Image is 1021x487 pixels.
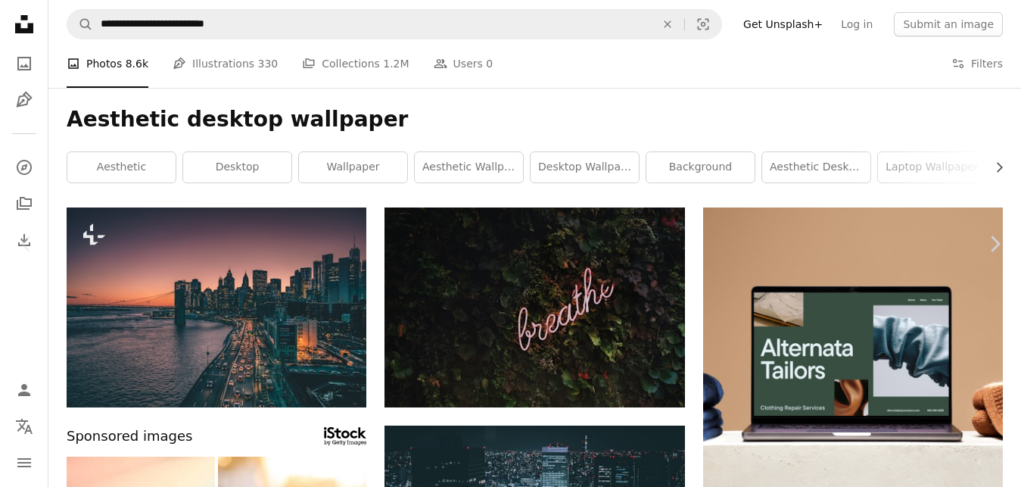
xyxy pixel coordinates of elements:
[67,300,366,314] a: The Manhattan Bridge in the evening, USA
[67,106,1003,133] h1: Aesthetic desktop wallpaper
[894,12,1003,36] button: Submit an image
[9,152,39,183] a: Explore
[9,411,39,442] button: Language
[258,55,279,72] span: 330
[384,300,684,314] a: Breathe neon signage
[302,39,409,88] a: Collections 1.2M
[434,39,493,88] a: Users 0
[762,152,870,183] a: aesthetic desktop
[9,85,39,115] a: Illustrations
[531,152,639,183] a: desktop wallpaper
[384,208,684,407] img: Breathe neon signage
[685,10,721,39] button: Visual search
[67,426,192,448] span: Sponsored images
[9,448,39,478] button: Menu
[9,48,39,79] a: Photos
[173,39,278,88] a: Illustrations 330
[383,55,409,72] span: 1.2M
[651,10,684,39] button: Clear
[299,152,407,183] a: wallpaper
[951,39,1003,88] button: Filters
[67,152,176,183] a: aesthetic
[878,152,986,183] a: laptop wallpaper
[968,171,1021,317] a: Next
[67,9,722,39] form: Find visuals sitewide
[67,208,366,407] img: The Manhattan Bridge in the evening, USA
[734,12,832,36] a: Get Unsplash+
[67,10,93,39] button: Search Unsplash
[183,152,291,183] a: desktop
[415,152,523,183] a: aesthetic wallpaper
[486,55,493,72] span: 0
[832,12,882,36] a: Log in
[9,375,39,405] a: Log in / Sign up
[646,152,755,183] a: background
[985,152,1003,183] button: scroll list to the right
